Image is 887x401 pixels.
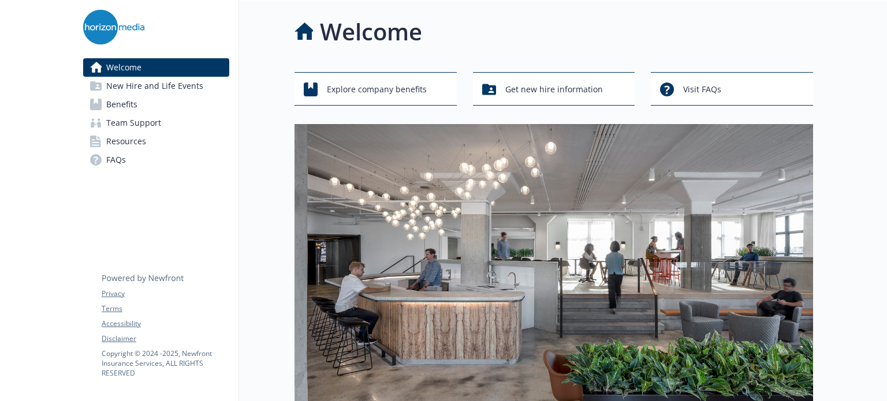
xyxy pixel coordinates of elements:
p: Copyright © 2024 - 2025 , Newfront Insurance Services, ALL RIGHTS RESERVED [102,348,229,378]
button: Get new hire information [473,72,635,106]
span: FAQs [106,151,126,169]
button: Visit FAQs [651,72,813,106]
a: Benefits [83,95,229,114]
a: Team Support [83,114,229,132]
span: Welcome [106,58,141,77]
a: FAQs [83,151,229,169]
span: New Hire and Life Events [106,77,203,95]
a: New Hire and Life Events [83,77,229,95]
a: Terms [102,303,229,314]
span: Team Support [106,114,161,132]
span: Resources [106,132,146,151]
span: Get new hire information [505,78,603,100]
span: Visit FAQs [683,78,721,100]
a: Accessibility [102,318,229,329]
a: Disclaimer [102,333,229,344]
span: Benefits [106,95,137,114]
button: Explore company benefits [295,72,457,106]
a: Welcome [83,58,229,77]
a: Privacy [102,288,229,299]
a: Resources [83,132,229,151]
h1: Welcome [320,14,422,49]
span: Explore company benefits [327,78,427,100]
